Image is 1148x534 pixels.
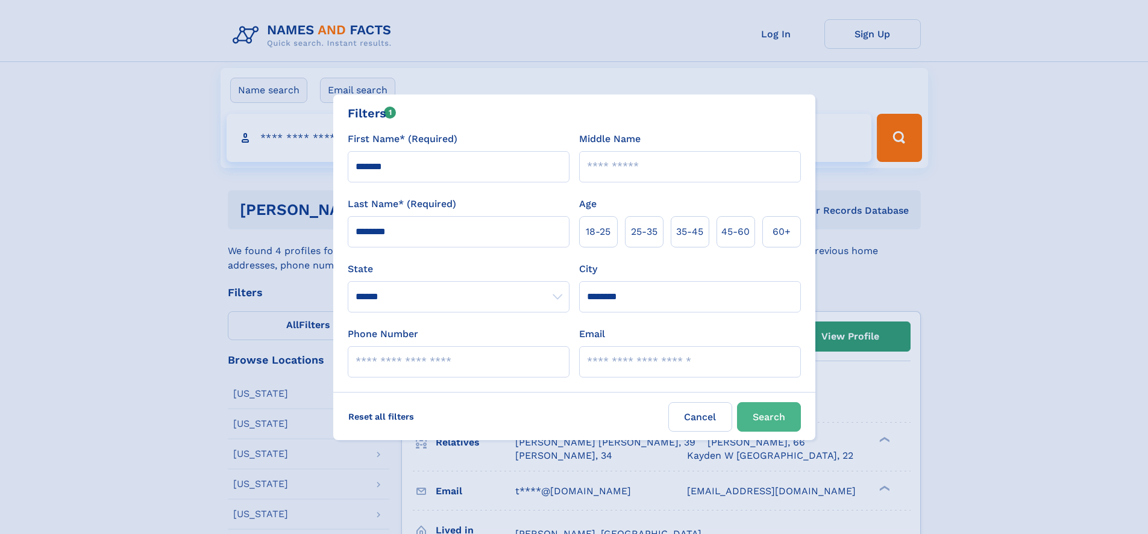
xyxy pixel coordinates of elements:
[348,262,569,276] label: State
[579,132,641,146] label: Middle Name
[579,197,597,211] label: Age
[737,402,801,432] button: Search
[348,104,397,122] div: Filters
[579,262,597,276] label: City
[773,225,791,239] span: 60+
[721,225,750,239] span: 45‑60
[676,225,703,239] span: 35‑45
[586,225,610,239] span: 18‑25
[348,132,457,146] label: First Name* (Required)
[631,225,657,239] span: 25‑35
[579,327,605,341] label: Email
[348,197,456,211] label: Last Name* (Required)
[668,402,732,432] label: Cancel
[340,402,422,431] label: Reset all filters
[348,327,418,341] label: Phone Number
